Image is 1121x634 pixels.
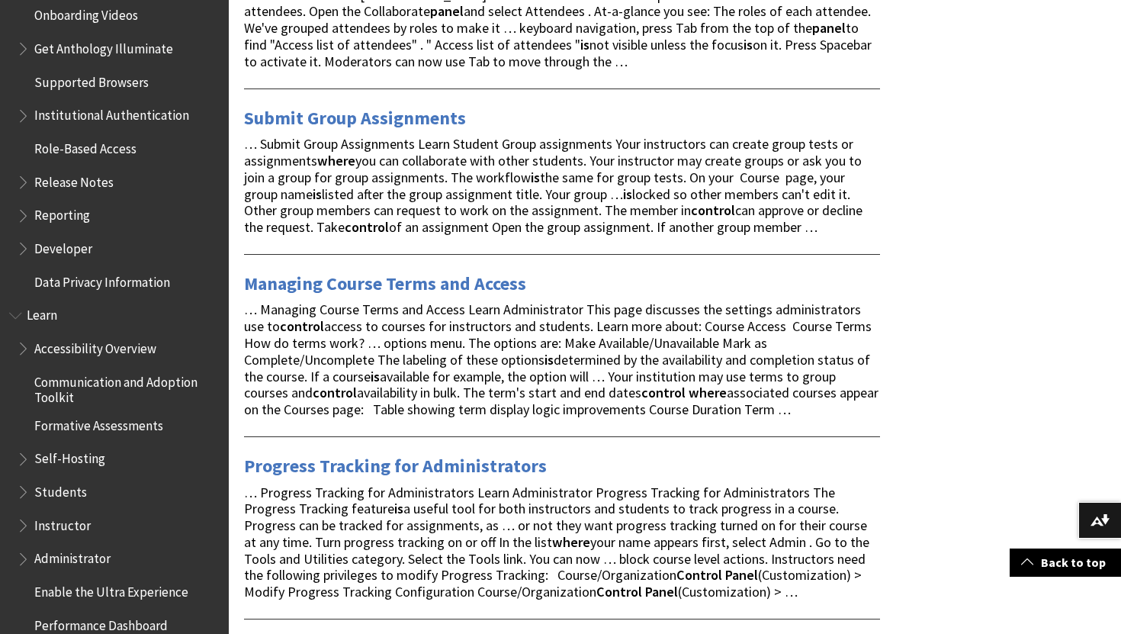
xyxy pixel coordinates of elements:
[596,583,642,600] strong: Control
[676,566,722,584] strong: Control
[641,384,686,401] strong: control
[580,36,589,53] strong: is
[34,236,92,256] span: Developer
[371,368,380,385] strong: is
[430,2,464,20] strong: panel
[34,136,137,156] span: Role-Based Access
[394,500,403,517] strong: is
[34,103,189,124] span: Institutional Authentication
[1010,549,1121,577] a: Back to top
[623,185,632,203] strong: is
[244,272,526,296] a: Managing Course Terms and Access
[34,169,114,190] span: Release Notes
[552,533,590,551] strong: where
[744,36,753,53] strong: is
[645,583,678,600] strong: Panel
[313,185,322,203] strong: is
[34,513,91,533] span: Instructor
[27,303,57,323] span: Learn
[689,384,727,401] strong: where
[313,384,357,401] strong: control
[544,351,554,368] strong: is
[34,413,163,433] span: Formative Assessments
[725,566,758,584] strong: Panel
[34,579,188,600] span: Enable the Ultra Experience
[34,203,90,224] span: Reporting
[812,19,846,37] strong: panel
[34,3,138,24] span: Onboarding Videos
[244,301,878,418] span: … Managing Course Terms and Access Learn Administrator This page discusses the settings administr...
[34,269,170,290] span: Data Privacy Information
[34,69,149,90] span: Supported Browsers
[34,479,87,500] span: Students
[34,36,173,56] span: Get Anthology Illuminate
[244,106,466,130] a: Submit Group Assignments
[34,446,105,467] span: Self-Hosting
[280,317,324,335] strong: control
[244,454,547,478] a: Progress Tracking for Administrators
[34,546,111,567] span: Administrator
[691,201,735,219] strong: control
[244,135,862,236] span: … Submit Group Assignments Learn Student Group assignments Your instructors can create group test...
[345,218,389,236] strong: control
[317,152,355,169] strong: where
[34,369,218,405] span: Communication and Adoption Toolkit
[531,169,540,186] strong: is
[34,336,156,356] span: Accessibility Overview
[34,613,168,633] span: Performance Dashboard
[244,484,869,601] span: … Progress Tracking for Administrators Learn Administrator Progress Tracking for Administrators T...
